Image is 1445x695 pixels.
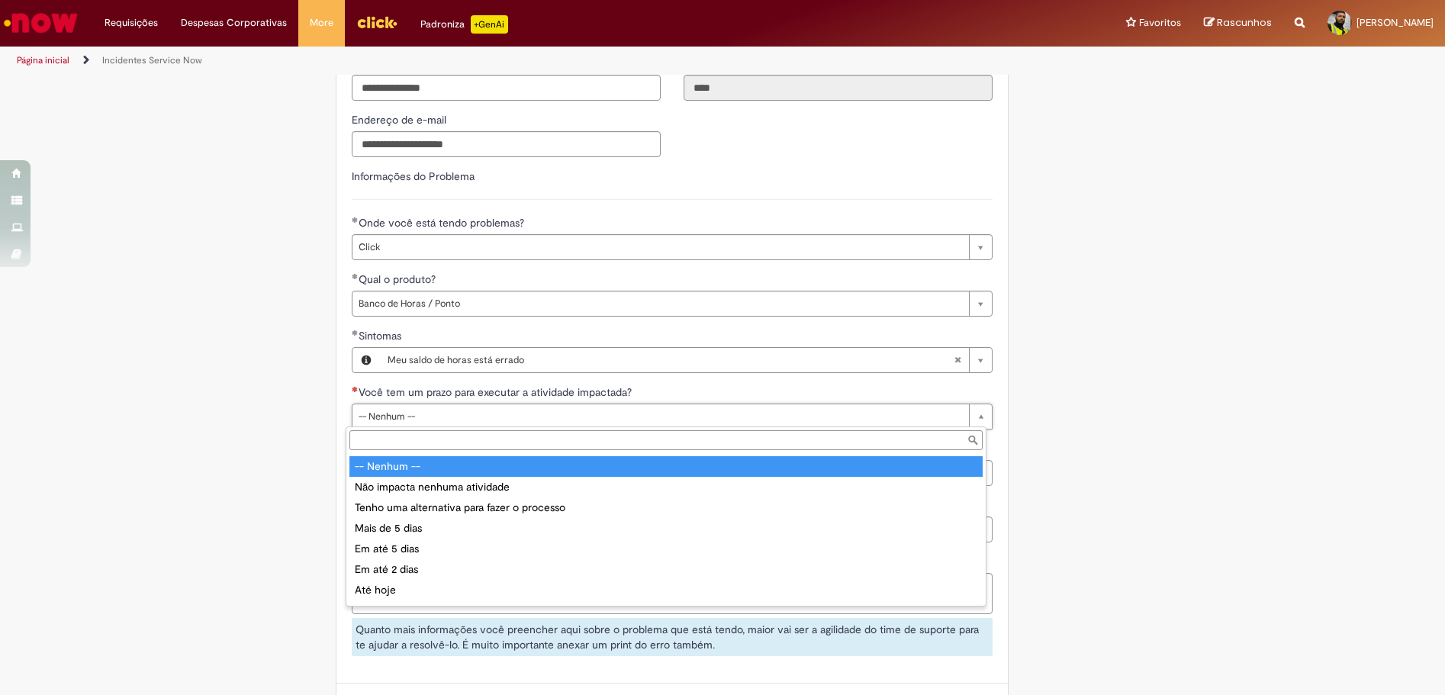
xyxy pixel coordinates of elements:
[346,453,986,606] ul: Você tem um prazo para executar a atividade impactada?
[349,518,983,539] div: Mais de 5 dias
[349,580,983,600] div: Até hoje
[349,497,983,518] div: Tenho uma alternativa para fazer o processo
[349,600,983,621] div: Já devia ter sido executada
[349,539,983,559] div: Em até 5 dias
[349,477,983,497] div: Não impacta nenhuma atividade
[349,456,983,477] div: -- Nenhum --
[349,559,983,580] div: Em até 2 dias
